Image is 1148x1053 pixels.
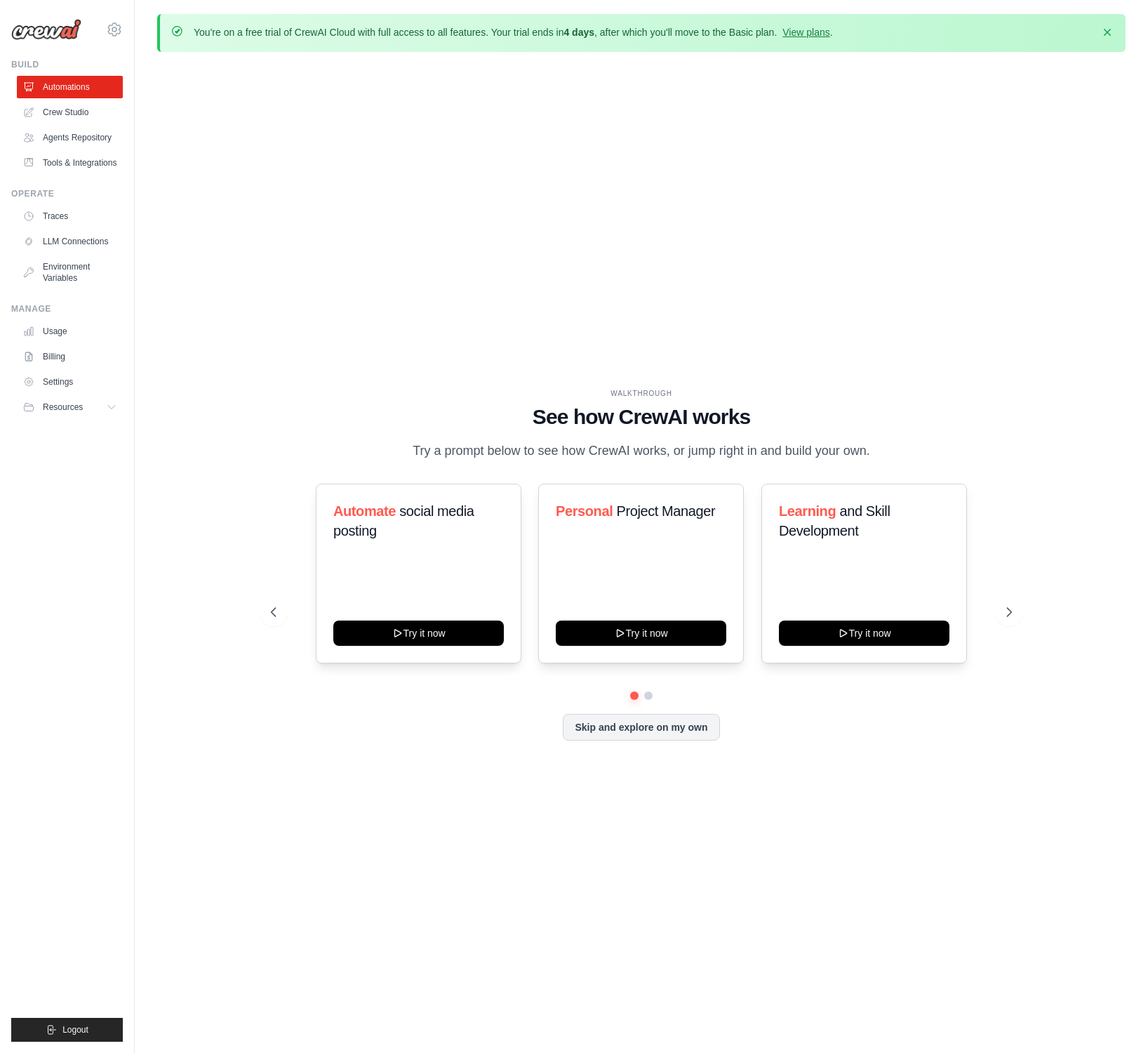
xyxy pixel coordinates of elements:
a: Agents Repository [17,126,123,149]
a: Billing [17,345,123,368]
a: Usage [17,320,123,343]
p: Try a prompt below to see how CrewAI works, or jump right in and build your own. [406,441,877,461]
h1: See how CrewAI works [271,404,1012,430]
iframe: Chat Widget [1078,986,1148,1053]
span: Logout [62,1024,88,1035]
img: Logo [11,19,81,40]
button: Try it now [333,621,504,646]
div: Manage [11,303,123,314]
button: Skip and explore on my own [563,714,719,741]
a: Crew Studio [17,101,123,124]
span: Learning [779,503,836,519]
a: View plans [782,27,829,38]
button: Try it now [779,621,949,646]
span: Automate [333,503,396,519]
strong: 4 days [563,27,594,38]
div: Build [11,59,123,70]
span: Project Manager [617,503,716,519]
span: Personal [556,503,613,519]
button: Resources [17,396,123,418]
a: Settings [17,371,123,393]
div: Operate [11,188,123,199]
span: Resources [43,402,83,413]
p: You're on a free trial of CrewAI Cloud with full access to all features. Your trial ends in , aft... [194,25,833,39]
div: WALKTHROUGH [271,388,1012,399]
a: Traces [17,205,123,227]
a: Environment Variables [17,256,123,289]
button: Logout [11,1018,123,1042]
a: Tools & Integrations [17,152,123,174]
span: social media posting [333,503,474,538]
button: Try it now [556,621,726,646]
a: Automations [17,76,123,98]
a: LLM Connections [17,230,123,253]
span: and Skill Development [779,503,890,538]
